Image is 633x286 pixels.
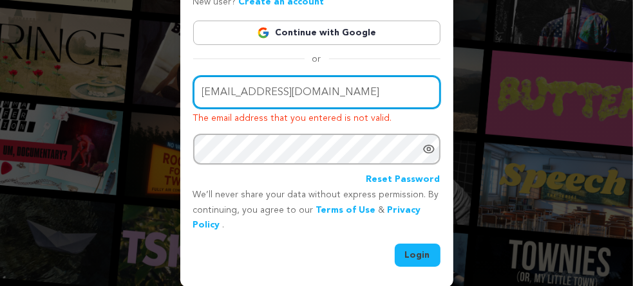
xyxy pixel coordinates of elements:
button: Login [395,244,440,267]
a: Terms of Use [316,206,376,215]
img: Google logo [257,26,270,39]
span: or [305,53,329,66]
a: Show password as plain text. Warning: this will display your password on the screen. [422,143,435,156]
a: Continue with Google [193,21,440,45]
a: Reset Password [366,172,440,188]
p: The email address that you entered is not valid. [193,111,440,127]
p: We’ll never share your data without express permission. By continuing, you agree to our & . [193,188,440,233]
input: Email address [193,76,440,109]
